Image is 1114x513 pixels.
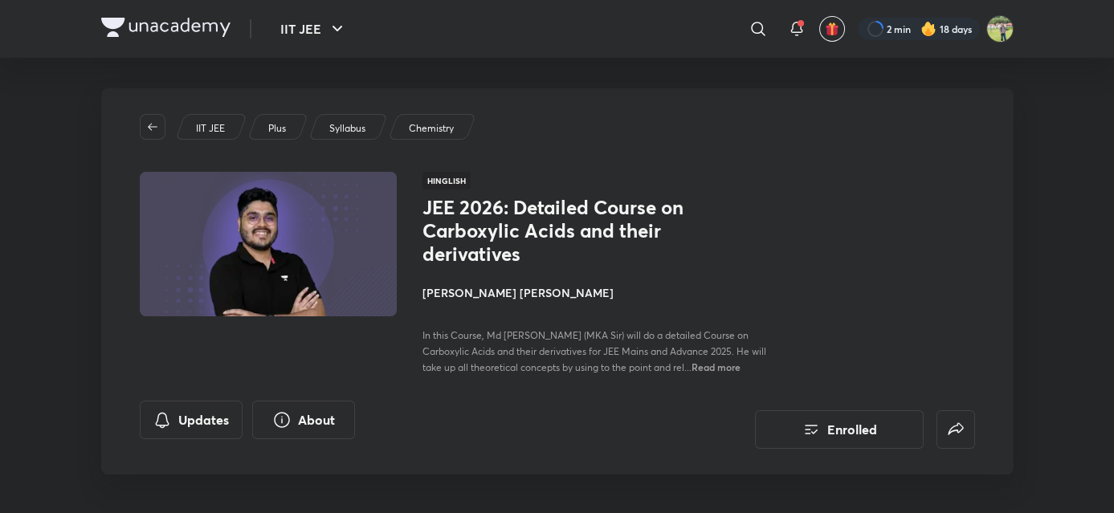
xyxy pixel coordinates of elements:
[986,15,1014,43] img: KRISH JINDAL
[137,170,398,318] img: Thumbnail
[825,22,839,36] img: avatar
[101,18,231,37] img: Company Logo
[329,121,365,136] p: Syllabus
[271,13,357,45] button: IIT JEE
[265,121,288,136] a: Plus
[268,121,286,136] p: Plus
[406,121,456,136] a: Chemistry
[252,401,355,439] button: About
[422,196,685,265] h1: JEE 2026: Detailed Course on Carboxylic Acids and their derivatives
[140,401,243,439] button: Updates
[101,18,231,41] a: Company Logo
[422,172,471,189] span: Hinglish
[755,410,924,449] button: Enrolled
[326,121,368,136] a: Syllabus
[692,360,741,373] span: Read more
[422,284,782,301] h4: [PERSON_NAME] [PERSON_NAME]
[920,21,936,37] img: streak
[193,121,227,136] a: IIT JEE
[409,121,454,136] p: Chemistry
[422,329,766,373] span: In this Course, Md [PERSON_NAME] (MKA Sir) will do a detailed Course on Carboxylic Acids and thei...
[196,121,225,136] p: IIT JEE
[936,410,975,449] button: false
[819,16,845,42] button: avatar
